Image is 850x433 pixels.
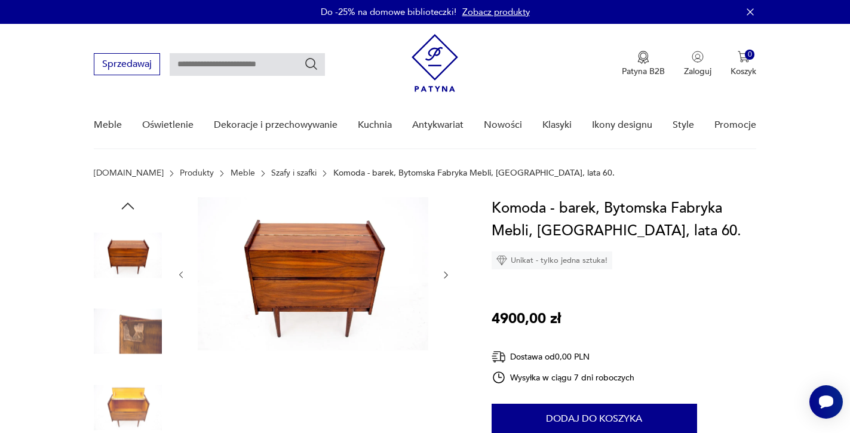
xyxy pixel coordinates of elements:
[94,102,122,148] a: Meble
[198,197,428,351] img: Zdjęcie produktu Komoda - barek, Bytomska Fabryka Mebli, Polska, lata 60.
[321,6,456,18] p: Do -25% na domowe biblioteczki!
[180,168,214,178] a: Produkty
[684,51,711,77] button: Zaloguj
[684,66,711,77] p: Zaloguj
[304,57,318,71] button: Szukaj
[673,102,694,148] a: Style
[492,197,757,242] h1: Komoda - barek, Bytomska Fabryka Mebli, [GEOGRAPHIC_DATA], lata 60.
[94,297,162,366] img: Zdjęcie produktu Komoda - barek, Bytomska Fabryka Mebli, Polska, lata 60.
[412,102,464,148] a: Antykwariat
[731,66,756,77] p: Koszyk
[492,308,561,330] p: 4900,00 zł
[271,168,317,178] a: Szafy i szafki
[484,102,522,148] a: Nowości
[492,349,635,364] div: Dostawa od 0,00 PLN
[231,168,255,178] a: Meble
[809,385,843,419] iframe: Smartsupp widget button
[692,51,704,63] img: Ikonka użytkownika
[142,102,194,148] a: Oświetlenie
[492,251,612,269] div: Unikat - tylko jedna sztuka!
[738,51,750,63] img: Ikona koszyka
[492,370,635,385] div: Wysyłka w ciągu 7 dni roboczych
[622,51,665,77] button: Patyna B2B
[714,102,756,148] a: Promocje
[622,66,665,77] p: Patyna B2B
[358,102,392,148] a: Kuchnia
[94,221,162,289] img: Zdjęcie produktu Komoda - barek, Bytomska Fabryka Mebli, Polska, lata 60.
[214,102,337,148] a: Dekoracje i przechowywanie
[333,168,615,178] p: Komoda - barek, Bytomska Fabryka Mebli, [GEOGRAPHIC_DATA], lata 60.
[462,6,530,18] a: Zobacz produkty
[492,349,506,364] img: Ikona dostawy
[745,50,755,60] div: 0
[592,102,652,148] a: Ikony designu
[496,255,507,266] img: Ikona diamentu
[94,61,160,69] a: Sprzedawaj
[94,168,164,178] a: [DOMAIN_NAME]
[94,53,160,75] button: Sprzedawaj
[637,51,649,64] img: Ikona medalu
[622,51,665,77] a: Ikona medaluPatyna B2B
[412,34,458,92] img: Patyna - sklep z meblami i dekoracjami vintage
[731,51,756,77] button: 0Koszyk
[542,102,572,148] a: Klasyki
